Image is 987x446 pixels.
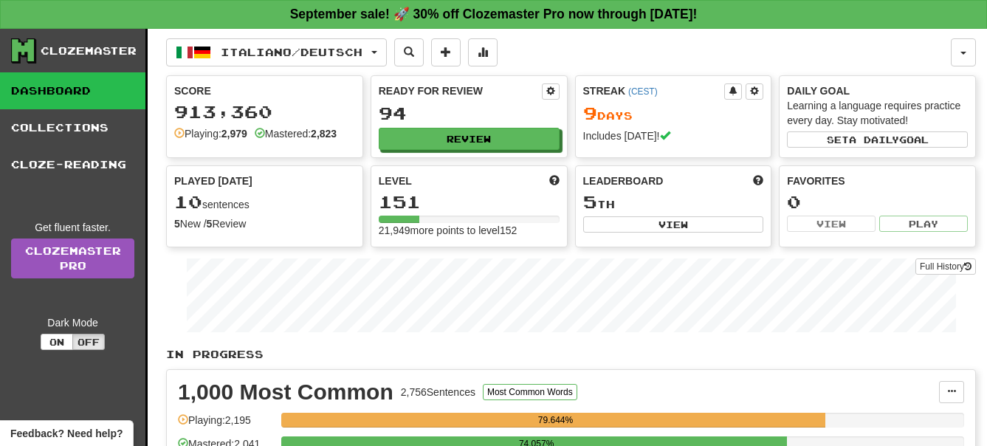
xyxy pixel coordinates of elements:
span: 5 [583,191,597,212]
span: This week in points, UTC [753,174,763,188]
div: 94 [379,104,560,123]
strong: 2,823 [311,128,337,140]
div: 1,000 Most Common [178,381,393,403]
div: Learning a language requires practice every day. Stay motivated! [787,98,968,128]
strong: 2,979 [221,128,247,140]
span: Leaderboard [583,174,664,188]
p: In Progress [166,347,976,362]
button: View [583,216,764,233]
button: Review [379,128,560,150]
div: Clozemaster [41,44,137,58]
div: Get fluent faster. [11,220,134,235]
button: More stats [468,38,498,66]
span: Score more points to level up [549,174,560,188]
button: Play [879,216,968,232]
div: New / Review [174,216,355,231]
div: 151 [379,193,560,211]
div: 0 [787,193,968,211]
button: Most Common Words [483,384,577,400]
div: Includes [DATE]! [583,128,764,143]
div: Score [174,83,355,98]
button: On [41,334,73,350]
a: (CEST) [628,86,658,97]
span: a daily [849,134,899,145]
div: 2,756 Sentences [401,385,475,399]
span: Open feedback widget [10,426,123,441]
span: Level [379,174,412,188]
button: Seta dailygoal [787,131,968,148]
div: 21,949 more points to level 152 [379,223,560,238]
a: ClozemasterPro [11,239,134,278]
button: Full History [915,258,976,275]
span: Italiano / Deutsch [221,46,362,58]
strong: 5 [207,218,213,230]
div: Daily Goal [787,83,968,98]
button: Search sentences [394,38,424,66]
button: Add sentence to collection [431,38,461,66]
button: Italiano/Deutsch [166,38,387,66]
strong: 5 [174,218,180,230]
div: Ready for Review [379,83,542,98]
div: Playing: 2,195 [178,413,274,437]
div: Streak [583,83,725,98]
strong: September sale! 🚀 30% off Clozemaster Pro now through [DATE]! [290,7,698,21]
span: 9 [583,103,597,123]
span: Played [DATE] [174,174,252,188]
div: 913,360 [174,103,355,121]
span: 10 [174,191,202,212]
div: Day s [583,104,764,123]
div: Favorites [787,174,968,188]
div: sentences [174,193,355,212]
div: Mastered: [255,126,337,141]
div: Playing: [174,126,247,141]
div: 79.644% [286,413,825,428]
button: Off [72,334,105,350]
div: th [583,193,764,212]
button: View [787,216,876,232]
div: Dark Mode [11,315,134,330]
